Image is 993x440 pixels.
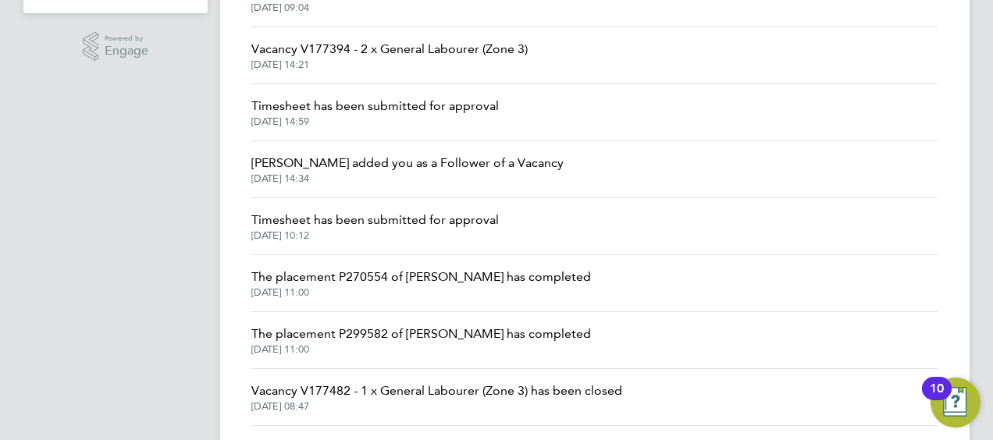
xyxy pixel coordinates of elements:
div: 10 [930,389,944,409]
span: Powered by [105,32,148,45]
span: [DATE] 09:04 [251,2,499,14]
a: Timesheet has been submitted for approval[DATE] 10:12 [251,211,499,242]
span: Vacancy V177482 - 1 x General Labourer (Zone 3) has been closed [251,381,622,400]
span: [DATE] 10:12 [251,229,499,242]
a: Vacancy V177394 - 2 x General Labourer (Zone 3)[DATE] 14:21 [251,40,528,71]
a: Powered byEngage [83,32,149,62]
span: Engage [105,44,148,58]
span: The placement P270554 of [PERSON_NAME] has completed [251,268,591,286]
span: [DATE] 11:00 [251,286,591,299]
a: Timesheet has been submitted for approval[DATE] 14:59 [251,97,499,128]
a: The placement P299582 of [PERSON_NAME] has completed[DATE] 11:00 [251,325,591,356]
span: [DATE] 14:59 [251,115,499,128]
span: Vacancy V177394 - 2 x General Labourer (Zone 3) [251,40,528,59]
button: Open Resource Center, 10 new notifications [931,378,981,428]
span: The placement P299582 of [PERSON_NAME] has completed [251,325,591,343]
span: [DATE] 11:00 [251,343,591,356]
a: [PERSON_NAME] added you as a Follower of a Vacancy[DATE] 14:34 [251,154,564,185]
span: [DATE] 08:47 [251,400,622,413]
span: Timesheet has been submitted for approval [251,211,499,229]
span: [DATE] 14:34 [251,172,564,185]
span: Timesheet has been submitted for approval [251,97,499,115]
span: [PERSON_NAME] added you as a Follower of a Vacancy [251,154,564,172]
span: [DATE] 14:21 [251,59,528,71]
a: Vacancy V177482 - 1 x General Labourer (Zone 3) has been closed[DATE] 08:47 [251,381,622,413]
a: The placement P270554 of [PERSON_NAME] has completed[DATE] 11:00 [251,268,591,299]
